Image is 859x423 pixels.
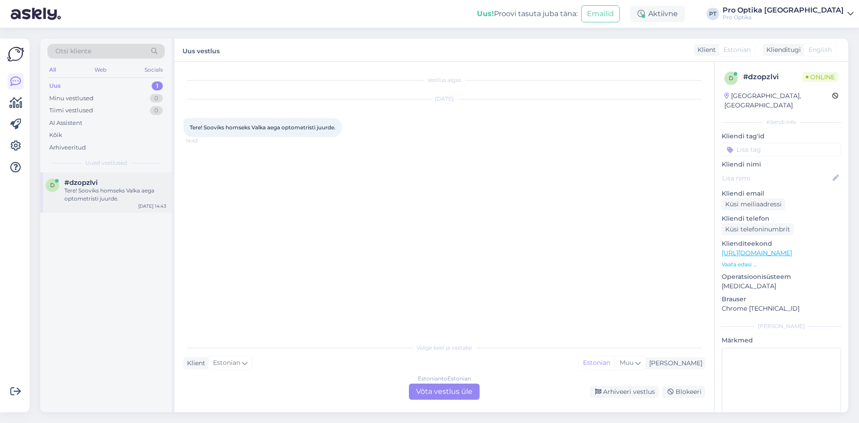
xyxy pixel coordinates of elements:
div: Pro Optika [723,14,844,21]
button: Emailid [581,5,620,22]
span: Muu [620,359,634,367]
div: [DATE] 14:43 [138,203,166,209]
p: Brauser [722,295,841,304]
div: Web [93,64,108,76]
div: Küsi telefoninumbrit [722,223,794,235]
div: [GEOGRAPHIC_DATA], [GEOGRAPHIC_DATA] [724,91,832,110]
div: [PERSON_NAME] [646,359,702,368]
span: English [808,45,832,55]
div: Tere! Sooviks homseks Valka aega optometristi juurde. [64,187,166,203]
div: Valige keel ja vastake [183,344,705,352]
input: Lisa nimi [722,173,831,183]
span: d [729,75,733,81]
div: Klienditugi [763,45,801,55]
div: Arhiveeri vestlus [590,386,659,398]
div: Estonian [578,356,615,370]
p: Operatsioonisüsteem [722,272,841,282]
span: Otsi kliente [55,47,91,56]
img: Askly Logo [7,46,24,63]
span: #dzopzlvi [64,179,98,187]
div: Pro Optika [GEOGRAPHIC_DATA] [723,7,844,14]
div: 0 [150,106,163,115]
div: [PERSON_NAME] [722,322,841,330]
span: Estonian [213,358,240,368]
p: Chrome [TECHNICAL_ID] [722,304,841,313]
p: Kliendi email [722,189,841,198]
span: 14:43 [186,137,220,144]
div: Socials [143,64,165,76]
span: Tere! Sooviks homseks Valka aega optometristi juurde. [190,124,336,131]
div: Klient [694,45,716,55]
p: Kliendi telefon [722,214,841,223]
div: [DATE] [183,95,705,103]
label: Uus vestlus [183,44,220,56]
div: Tiimi vestlused [49,106,93,115]
span: Estonian [723,45,751,55]
span: d [50,182,55,188]
div: Vestlus algas [183,76,705,84]
a: [URL][DOMAIN_NAME] [722,249,792,257]
div: Kliendi info [722,118,841,126]
div: Arhiveeritud [49,143,86,152]
p: Klienditeekond [722,239,841,248]
p: Märkmed [722,336,841,345]
div: Blokeeri [662,386,705,398]
div: All [47,64,58,76]
div: # dzopzlvi [743,72,802,82]
b: Uus! [477,9,494,18]
div: 1 [152,81,163,90]
div: Küsi meiliaadressi [722,198,785,210]
div: Klient [183,359,205,368]
p: Kliendi tag'id [722,132,841,141]
div: Aktiivne [630,6,685,22]
p: Vaata edasi ... [722,261,841,269]
span: Uued vestlused [85,159,127,167]
div: AI Assistent [49,119,82,128]
p: [MEDICAL_DATA] [722,282,841,291]
div: Minu vestlused [49,94,94,103]
input: Lisa tag [722,143,841,156]
a: Pro Optika [GEOGRAPHIC_DATA]Pro Optika [723,7,854,21]
p: Kliendi nimi [722,160,841,169]
div: Proovi tasuta juba täna: [477,9,578,19]
div: PT [706,8,719,20]
span: Online [802,72,838,82]
div: Võta vestlus üle [409,384,480,400]
div: Estonian to Estonian [418,375,471,383]
div: Uus [49,81,61,90]
div: 0 [150,94,163,103]
div: Kõik [49,131,62,140]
